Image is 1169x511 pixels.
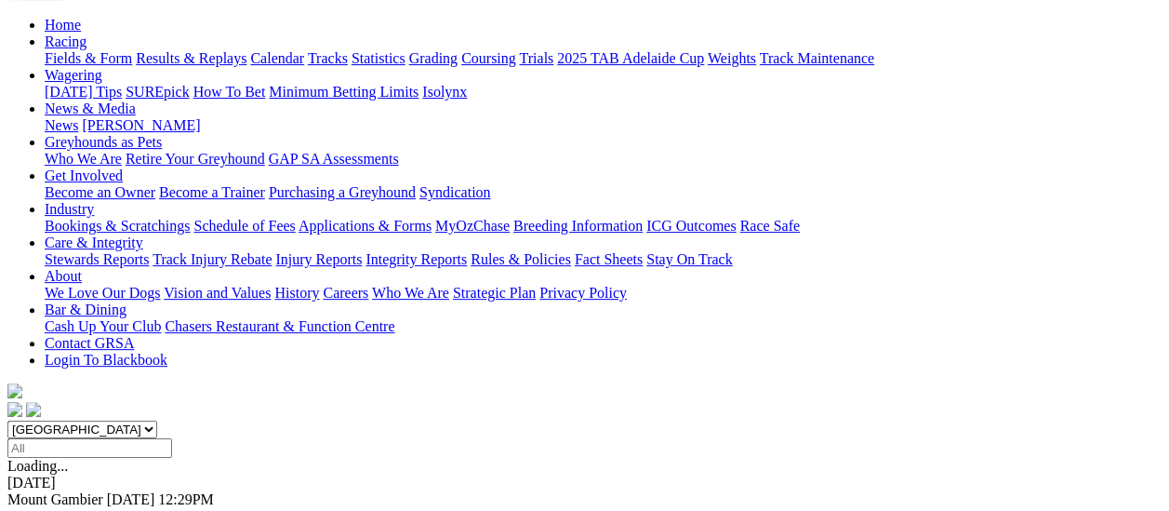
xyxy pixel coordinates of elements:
a: Applications & Forms [299,218,432,234]
a: GAP SA Assessments [269,151,399,167]
a: Schedule of Fees [193,218,295,234]
a: Become an Owner [45,184,155,200]
a: Stewards Reports [45,251,149,267]
a: Tracks [308,50,348,66]
a: Greyhounds as Pets [45,134,162,150]
a: Results & Replays [136,50,246,66]
a: Trials [519,50,553,66]
a: [PERSON_NAME] [82,117,200,133]
span: Mount Gambier [7,491,103,507]
a: Bar & Dining [45,302,126,317]
a: Racing [45,34,86,49]
a: SUREpick [126,84,189,100]
a: Who We Are [45,151,122,167]
a: Isolynx [422,84,467,100]
a: Calendar [250,50,304,66]
a: Cash Up Your Club [45,318,161,334]
a: About [45,268,82,284]
a: Login To Blackbook [45,352,167,368]
a: Careers [323,285,368,301]
a: Fields & Form [45,50,132,66]
a: Who We Are [372,285,449,301]
a: Retire Your Greyhound [126,151,265,167]
div: Greyhounds as Pets [45,151,1162,168]
img: twitter.svg [26,402,41,417]
span: Loading... [7,458,68,474]
a: How To Bet [193,84,266,100]
a: Weights [708,50,756,66]
a: Bookings & Scratchings [45,218,190,234]
div: Care & Integrity [45,251,1162,268]
a: Breeding Information [513,218,643,234]
a: Vision and Values [164,285,271,301]
input: Select date [7,438,172,458]
a: Become a Trainer [159,184,265,200]
a: Industry [45,201,94,217]
a: [DATE] Tips [45,84,122,100]
a: 2025 TAB Adelaide Cup [557,50,704,66]
a: MyOzChase [435,218,510,234]
a: Stay On Track [646,251,732,267]
a: Get Involved [45,168,123,183]
a: Fact Sheets [575,251,643,267]
div: [DATE] [7,475,1162,491]
img: facebook.svg [7,402,22,417]
a: Rules & Policies [471,251,571,267]
a: Strategic Plan [453,285,536,301]
a: Privacy Policy [539,285,627,301]
a: Track Injury Rebate [153,251,272,267]
a: Track Maintenance [760,50,874,66]
a: History [274,285,319,301]
div: News & Media [45,117,1162,134]
div: Industry [45,218,1162,235]
a: Injury Reports [275,251,362,267]
a: Chasers Restaurant & Function Centre [165,318,394,334]
div: Wagering [45,84,1162,101]
span: 12:29PM [158,491,214,507]
div: Bar & Dining [45,318,1162,335]
a: Syndication [419,184,490,200]
div: About [45,285,1162,302]
img: logo-grsa-white.png [7,383,22,398]
a: Grading [409,50,458,66]
div: Get Involved [45,184,1162,201]
a: Care & Integrity [45,235,143,250]
span: [DATE] [107,491,155,507]
a: News [45,117,78,133]
a: Coursing [461,50,516,66]
a: ICG Outcomes [646,218,736,234]
a: We Love Our Dogs [45,285,160,301]
a: Wagering [45,67,102,83]
a: Purchasing a Greyhound [269,184,416,200]
a: Contact GRSA [45,335,134,351]
a: Minimum Betting Limits [269,84,418,100]
a: Statistics [352,50,405,66]
a: Integrity Reports [365,251,467,267]
a: Home [45,17,81,33]
div: Racing [45,50,1162,67]
a: News & Media [45,101,136,116]
a: Race Safe [739,218,799,234]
